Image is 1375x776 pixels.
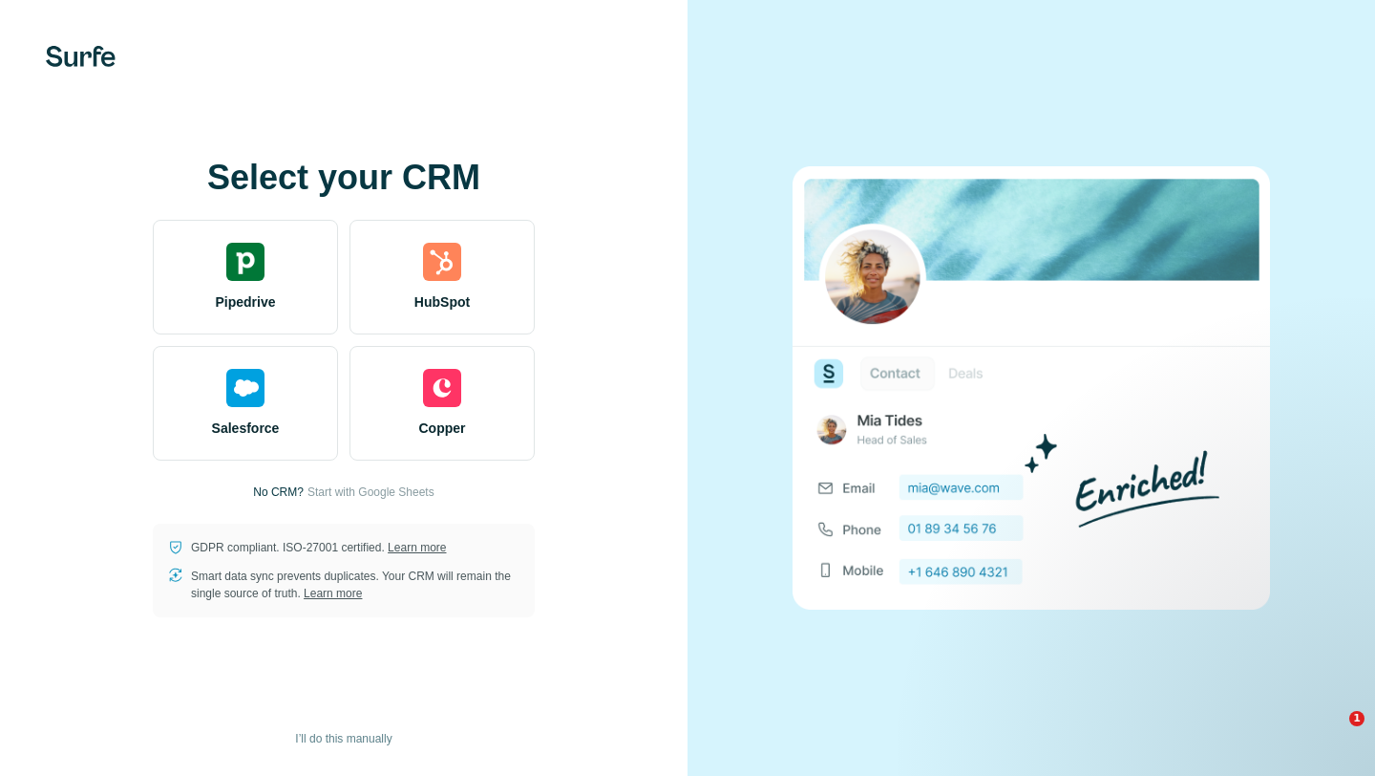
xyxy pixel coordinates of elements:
[307,484,434,501] button: Start with Google Sheets
[1310,711,1356,757] iframe: Intercom live chat
[226,369,264,407] img: salesforce's logo
[191,539,446,556] p: GDPR compliant. ISO-27001 certified.
[191,568,519,602] p: Smart data sync prevents duplicates. Your CRM will remain the single source of truth.
[414,292,470,312] span: HubSpot
[419,419,466,438] span: Copper
[423,369,461,407] img: copper's logo
[212,419,280,438] span: Salesforce
[793,166,1270,609] img: none image
[46,46,116,67] img: Surfe's logo
[226,243,264,281] img: pipedrive's logo
[215,292,275,312] span: Pipedrive
[388,541,446,554] a: Learn more
[423,243,461,281] img: hubspot's logo
[295,730,391,747] span: I’ll do this manually
[153,159,535,197] h1: Select your CRM
[1349,711,1364,726] span: 1
[253,484,304,501] p: No CRM?
[304,587,362,600] a: Learn more
[282,724,405,753] button: I’ll do this manually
